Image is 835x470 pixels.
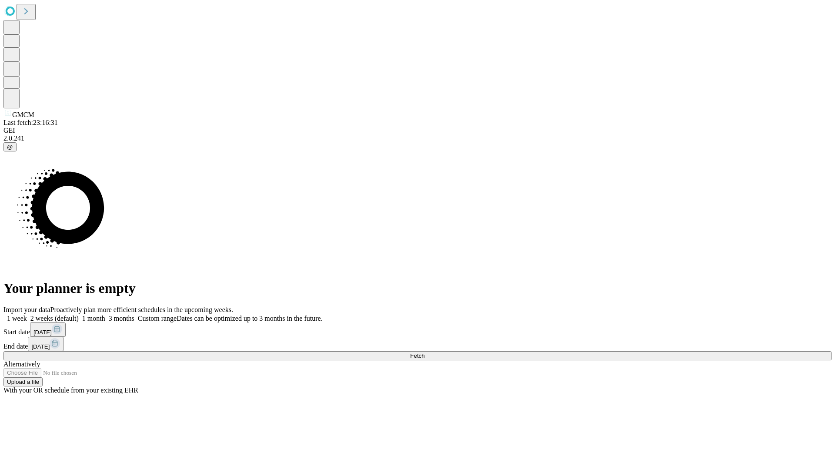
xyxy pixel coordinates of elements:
[50,306,233,313] span: Proactively plan more efficient schedules in the upcoming weeks.
[31,343,50,350] span: [DATE]
[3,142,17,151] button: @
[3,337,832,351] div: End date
[12,111,34,118] span: GMCM
[30,322,66,337] button: [DATE]
[3,280,832,296] h1: Your planner is empty
[3,306,50,313] span: Import your data
[410,352,424,359] span: Fetch
[3,386,138,394] span: With your OR schedule from your existing EHR
[30,315,79,322] span: 2 weeks (default)
[7,144,13,150] span: @
[138,315,177,322] span: Custom range
[3,322,832,337] div: Start date
[82,315,105,322] span: 1 month
[177,315,322,322] span: Dates can be optimized up to 3 months in the future.
[3,127,832,134] div: GEI
[3,119,58,126] span: Last fetch: 23:16:31
[33,329,52,336] span: [DATE]
[3,377,43,386] button: Upload a file
[7,315,27,322] span: 1 week
[3,360,40,368] span: Alternatively
[109,315,134,322] span: 3 months
[3,134,832,142] div: 2.0.241
[28,337,63,351] button: [DATE]
[3,351,832,360] button: Fetch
